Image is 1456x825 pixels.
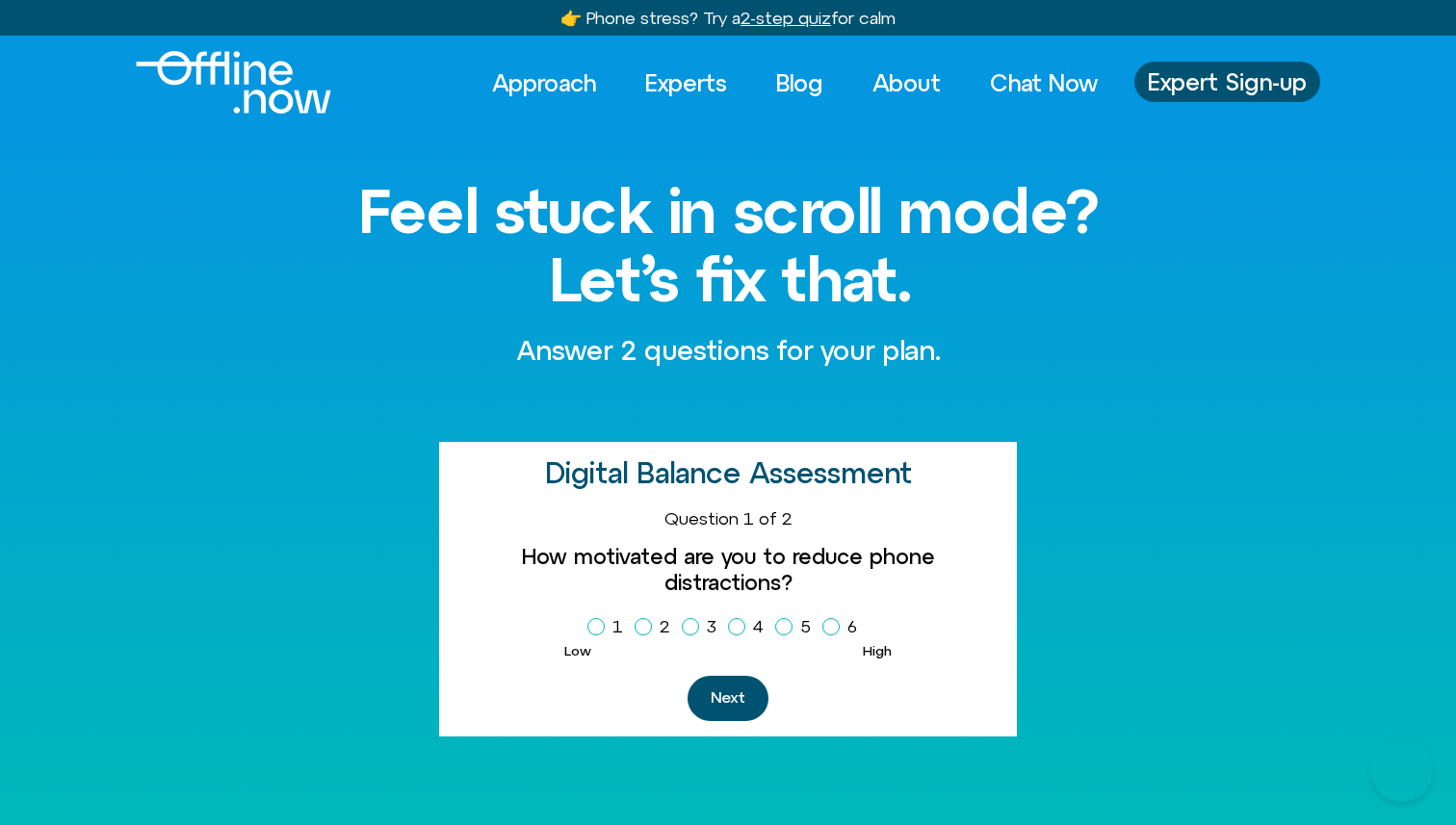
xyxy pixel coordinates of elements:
a: Blog [759,62,841,104]
p: Answer 2 questions for your plan. [516,332,940,370]
nav: Menu [475,62,1115,104]
label: 5 [775,610,819,643]
a: Experts [628,62,744,104]
a: Expert Sign-up [1134,62,1320,102]
a: About [855,62,958,104]
h1: Feel stuck in scroll mode? Let’s fix that. [316,177,1140,313]
span: Expert Sign-up [1148,69,1307,94]
form: Homepage Sign Up [455,508,1001,721]
label: 2 [635,610,678,643]
div: Question 1 of 2 [455,508,1001,529]
label: 3 [682,610,724,643]
h2: Digital Balance Assessment [545,457,912,489]
label: How motivated are you to reduce phone distractions? [455,544,1001,595]
label: 6 [822,610,865,643]
a: Chat Now [973,62,1115,104]
div: Logo [136,51,299,114]
button: Next [688,676,768,721]
img: offline.now [136,51,331,114]
iframe: Botpress [1371,740,1433,802]
a: 👉 Phone stress? Try a2-step quizfor calm [560,8,896,28]
span: Low [564,643,591,658]
u: 2-step quiz [741,8,831,28]
label: 4 [728,610,771,643]
span: High [863,643,892,658]
a: Approach [475,62,613,104]
label: 1 [587,610,631,643]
